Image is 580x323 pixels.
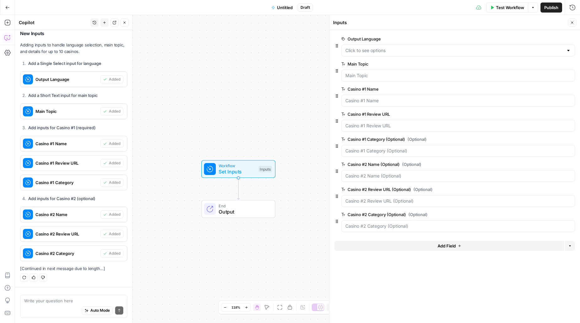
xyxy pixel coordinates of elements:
span: Added [109,231,120,237]
span: Workflow [219,163,255,169]
span: (Optional) [407,136,427,142]
span: (Optional) [413,186,433,193]
span: Test Workflow [496,4,524,11]
span: Added [109,77,120,82]
button: Added [100,249,123,257]
div: Inputs [333,19,566,26]
span: Add Field [438,243,456,249]
span: Output [219,208,269,215]
span: Untitled [277,4,293,11]
input: Casino #2 Review URL (Optional) [345,198,571,204]
strong: Add a Single Select input for language [28,61,101,66]
span: Added [109,160,120,166]
p: [Continued in next message due to length...] [20,265,127,272]
input: Click to see options [345,47,563,54]
span: Added [109,212,120,217]
button: Added [100,210,123,219]
span: (Optional) [408,211,428,218]
h3: New Inputs [20,29,127,38]
button: Added [100,75,123,83]
p: Adding inputs to handle language selection, main topic, and details for up to 10 casinos. [20,42,127,55]
span: Added [109,141,120,146]
span: Added [109,109,120,114]
label: Casino #2 Category (Optional) [341,211,540,218]
span: Added [109,180,120,185]
span: 118% [231,305,240,310]
input: Casino #2 Name (Optional) [345,173,571,179]
button: Publish [540,3,562,13]
div: EndOutput [181,200,296,218]
span: Casino #2 Name [35,211,98,218]
label: Main Topic [341,61,540,67]
button: Added [100,140,123,148]
span: Casino #1 Name [35,140,98,147]
span: Output Language [35,76,98,82]
span: Draft [301,5,310,10]
button: Added [100,159,123,167]
strong: Add a Short Text input for main topic [28,93,98,98]
label: Casino #1 Review URL [341,111,540,117]
span: Casino #1 Review URL [35,160,98,166]
span: Auto Mode [90,308,110,313]
span: End [219,203,269,209]
span: (Optional) [402,161,421,167]
input: Casino #1 Category (Optional) [345,148,571,154]
span: Casino #2 Review URL [35,231,98,237]
label: Casino #1 Category (Optional) [341,136,540,142]
input: Casino #1 Review URL [345,123,571,129]
span: Publish [544,4,558,11]
button: Add Field [334,241,564,251]
input: Casino #1 Name [345,98,571,104]
button: Auto Mode [82,306,113,315]
label: Casino #2 Review URL (Optional) [341,186,540,193]
input: Casino #2 Category (Optional) [345,223,571,229]
div: Inputs [258,166,272,172]
label: Output Language [341,36,540,42]
input: Main Topic [345,72,571,79]
span: Casino #1 Category [35,179,98,186]
button: Added [100,107,123,115]
strong: Add inputs for Casino #2 (optional) [28,196,95,201]
span: Casino #2 Category [35,250,98,257]
div: Copilot [19,19,88,26]
span: Main Topic [35,108,98,114]
div: WorkflowSet InputsInputs [181,160,296,178]
span: Added [109,251,120,256]
button: Untitled [268,3,296,13]
g: Edge from start to end [237,178,239,199]
label: Casino #2 Name (Optional) [341,161,540,167]
span: Set Inputs [219,168,255,175]
button: Added [100,178,123,187]
button: Test Workflow [486,3,528,13]
strong: Add inputs for Casino #1 (required) [28,125,96,130]
label: Casino #1 Name [341,86,540,92]
button: Added [100,230,123,238]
